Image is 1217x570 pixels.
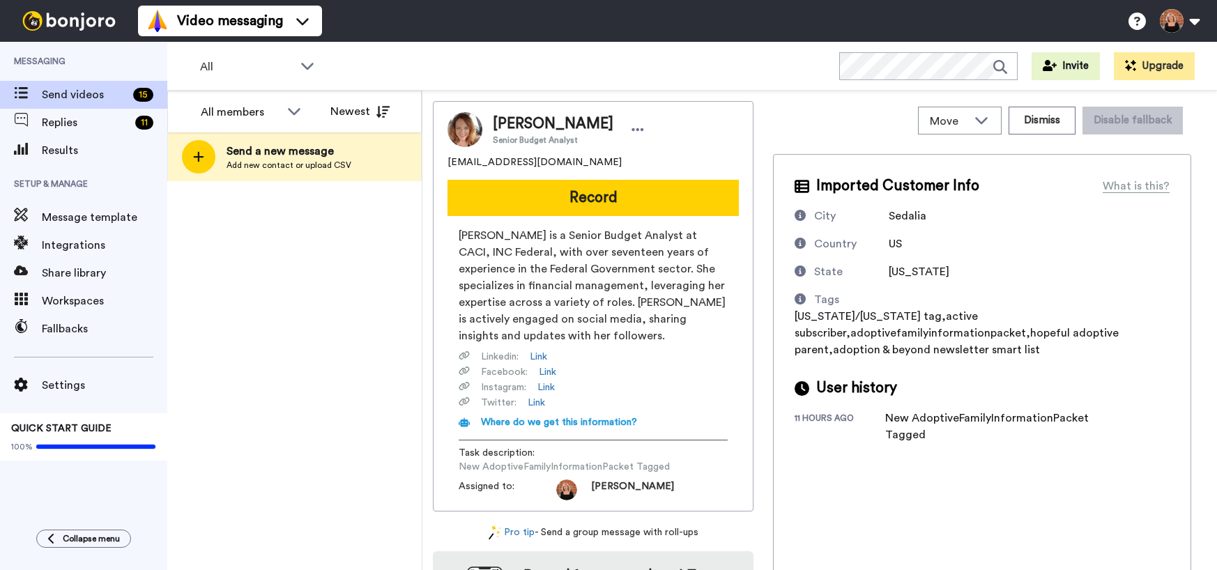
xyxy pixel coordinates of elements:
div: - Send a group message with roll-ups [433,525,753,540]
div: Tags [814,291,839,308]
span: Share library [42,265,167,282]
span: New AdoptiveFamilyInformationPacket Tagged [459,460,670,474]
button: Collapse menu [36,530,131,548]
div: New AdoptiveFamilyInformationPacket Tagged [885,410,1108,443]
img: magic-wand.svg [489,525,501,540]
span: Twitter : [481,396,516,410]
div: 11 hours ago [795,413,885,443]
a: Link [530,350,547,364]
img: bj-logo-header-white.svg [17,11,121,31]
div: 15 [133,88,153,102]
div: All members [201,104,280,121]
button: Disable fallback [1082,107,1183,134]
span: [PERSON_NAME] is a Senior Budget Analyst at CACI, INC Federal, with over seventeen years of exper... [459,227,728,344]
button: Record [447,180,739,216]
span: Where do we get this information? [481,417,637,427]
span: Collapse menu [63,533,120,544]
div: Country [814,236,857,252]
span: [US_STATE] [889,266,949,277]
img: Image of Deanna Gilmore [447,112,482,147]
span: User history [816,378,897,399]
span: Task description : [459,446,556,460]
span: All [200,59,293,75]
div: State [814,263,843,280]
div: What is this? [1103,178,1170,194]
span: Imported Customer Info [816,176,979,197]
button: Invite [1032,52,1100,80]
span: Video messaging [177,11,283,31]
span: Settings [42,377,167,394]
span: Send a new message [227,143,351,160]
img: 6ccd836c-b7c5-4d2c-a823-b2b2399f2d6c-1746485891.jpg [556,479,577,500]
span: Facebook : [481,365,528,379]
span: Message template [42,209,167,226]
a: Link [539,365,556,379]
button: Newest [320,98,400,125]
span: Add new contact or upload CSV [227,160,351,171]
button: Upgrade [1114,52,1195,80]
button: Dismiss [1009,107,1076,134]
span: [EMAIL_ADDRESS][DOMAIN_NAME] [447,155,622,169]
span: Instagram : [481,380,526,394]
a: Link [537,380,555,394]
span: Move [930,113,967,130]
span: Linkedin : [481,350,519,364]
span: [PERSON_NAME] [591,479,674,500]
div: 11 [135,116,153,130]
span: Sedalia [889,210,926,222]
span: Integrations [42,237,167,254]
span: 100% [11,441,33,452]
span: Workspaces [42,293,167,309]
span: [PERSON_NAME] [493,114,613,134]
span: Send videos [42,86,128,103]
a: Link [528,396,545,410]
span: [US_STATE]/[US_STATE] tag,active subscriber,adoptivefamilyinformationpacket,hopeful adoptive pare... [795,311,1119,355]
span: Results [42,142,167,159]
span: Assigned to: [459,479,556,500]
a: Pro tip [489,525,535,540]
div: City [814,208,836,224]
span: Senior Budget Analyst [493,134,613,146]
span: Replies [42,114,130,131]
span: Fallbacks [42,321,167,337]
span: US [889,238,902,249]
span: QUICK START GUIDE [11,424,112,433]
img: vm-color.svg [146,10,169,32]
